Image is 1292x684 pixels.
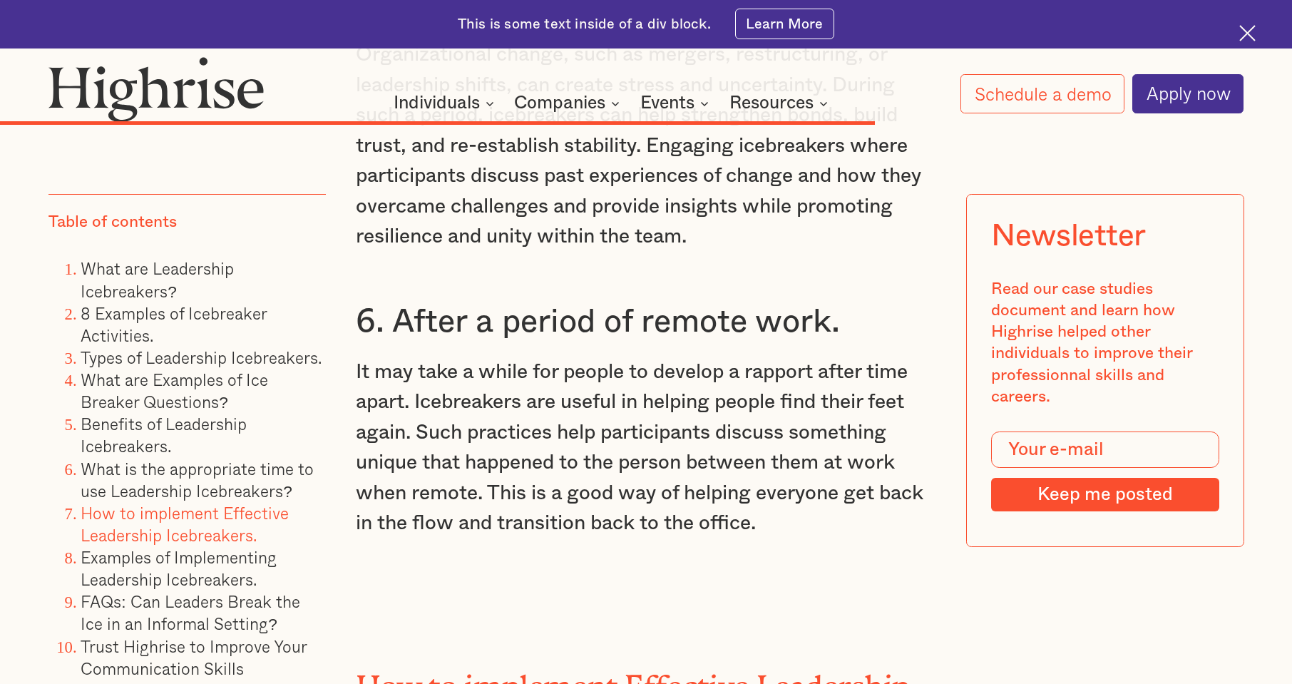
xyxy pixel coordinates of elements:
input: Your e-mail [991,432,1219,468]
div: This is some text inside of a div block. [458,15,711,34]
a: Benefits of Leadership Icebreakers. [81,412,247,459]
p: ‍ [356,567,936,597]
div: Companies [514,95,605,112]
div: Read our case studies document and learn how Highrise helped other individuals to improve their p... [991,278,1219,407]
a: Types of Leadership Icebreakers. [81,345,322,370]
div: Individuals [394,95,498,112]
form: Modal Form [991,432,1219,512]
img: Cross icon [1239,25,1256,41]
div: Table of contents [48,210,177,232]
div: Events [640,95,694,112]
p: Organizational change, such as mergers, restructuring, or leadership shifts, can create stress an... [356,40,936,252]
a: What are Leadership Icebreakers? [81,256,234,303]
p: It may take a while for people to develop a rapport after time apart. Icebreakers are useful in h... [356,357,936,539]
h3: 6. After a period of remote work. [356,302,936,343]
div: Resources [729,95,832,112]
div: Companies [514,95,624,112]
a: FAQs: Can Leaders Break the Ice in an Informal Setting? [81,589,299,636]
a: Apply now [1132,74,1244,113]
input: Keep me posted [991,478,1219,512]
a: How to implement Effective Leadership Icebreakers. [81,501,289,548]
div: Individuals [394,95,480,112]
div: Resources [729,95,814,112]
a: Examples of Implementing Leadership Icebreakers. [81,545,277,592]
a: Learn More [735,9,834,39]
a: What are Examples of Ice Breaker Questions? [81,367,268,414]
div: Newsletter [991,219,1146,254]
div: Events [640,95,713,112]
img: Highrise logo [48,56,265,122]
a: Schedule a demo [960,74,1124,113]
a: Trust Highrise to Improve Your Communication Skills [81,633,307,680]
a: 8 Examples of Icebreaker Activities. [81,301,267,348]
a: What is the appropriate time to use Leadership Icebreakers? [81,456,314,503]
